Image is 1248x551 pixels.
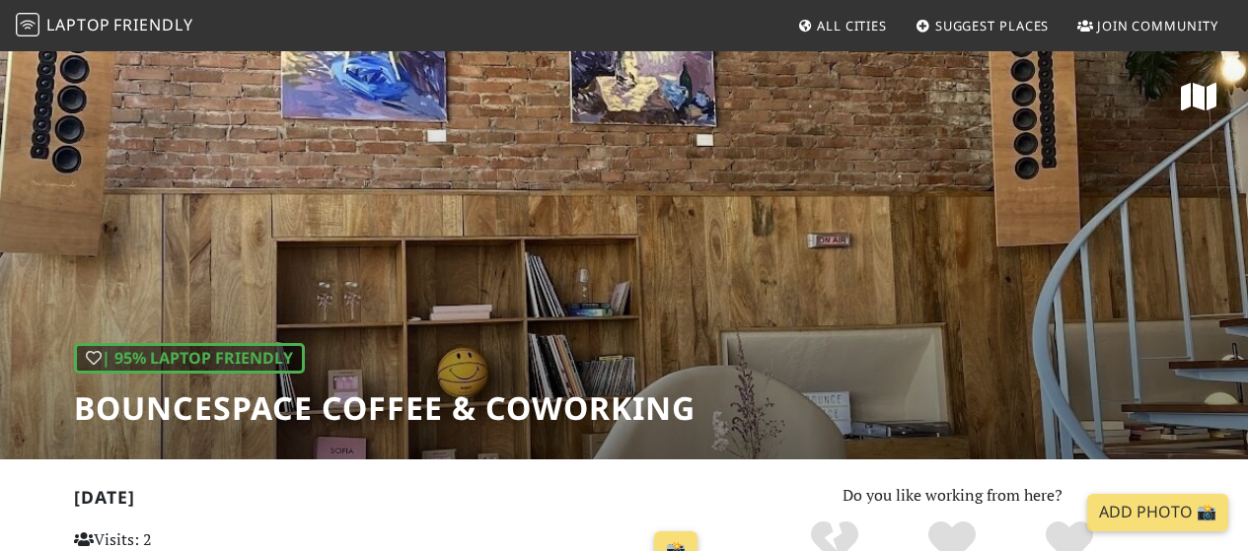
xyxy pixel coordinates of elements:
[1097,17,1218,34] span: Join Community
[935,17,1050,34] span: Suggest Places
[16,13,39,36] img: LaptopFriendly
[908,8,1058,43] a: Suggest Places
[74,487,706,516] h2: [DATE]
[74,343,305,375] div: | 95% Laptop Friendly
[16,9,193,43] a: LaptopFriendly LaptopFriendly
[1087,494,1228,531] a: Add Photo 📸
[730,483,1175,509] p: Do you like working from here?
[46,14,110,35] span: Laptop
[113,14,192,35] span: Friendly
[1069,8,1226,43] a: Join Community
[817,17,887,34] span: All Cities
[789,8,895,43] a: All Cities
[74,389,696,427] h1: BounceSpace Coffee & Coworking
